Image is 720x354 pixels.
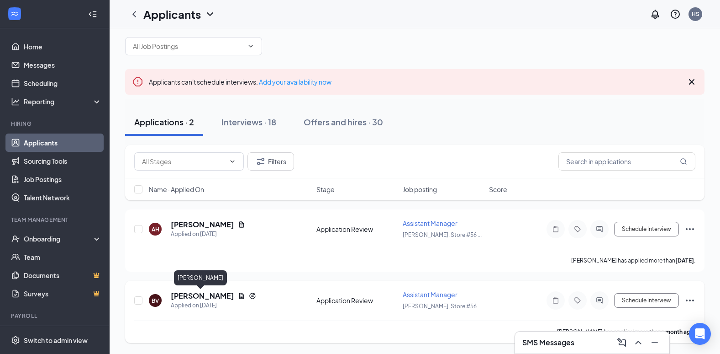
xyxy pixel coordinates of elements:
[24,74,102,92] a: Scheduling
[238,292,245,300] svg: Document
[24,284,102,303] a: SurveysCrown
[686,76,697,87] svg: Cross
[594,297,605,304] svg: ActiveChat
[133,41,243,51] input: All Job Postings
[152,297,159,305] div: BV
[649,337,660,348] svg: Minimize
[24,188,102,207] a: Talent Network
[550,297,561,304] svg: Note
[684,295,695,306] svg: Ellipses
[692,10,699,18] div: HS
[238,221,245,228] svg: Document
[24,56,102,74] a: Messages
[205,9,215,20] svg: ChevronDown
[557,328,695,336] p: [PERSON_NAME] has applied more than .
[221,116,276,128] div: Interviews · 18
[615,335,629,350] button: ComposeMessage
[24,38,102,56] a: Home
[24,97,102,106] div: Reporting
[316,296,397,305] div: Application Review
[11,97,20,106] svg: Analysis
[572,225,583,233] svg: Tag
[132,76,143,87] svg: Error
[304,116,383,128] div: Offers and hires · 30
[149,185,204,194] span: Name · Applied On
[661,328,694,335] b: a month ago
[11,120,100,128] div: Hiring
[24,134,102,152] a: Applicants
[259,78,331,86] a: Add your availability now
[11,216,100,224] div: Team Management
[631,335,646,350] button: ChevronUp
[229,158,236,165] svg: ChevronDown
[24,170,102,188] a: Job Postings
[134,116,194,128] div: Applications · 2
[142,156,225,166] input: All Stages
[171,220,234,230] h5: [PERSON_NAME]
[614,293,679,308] button: Schedule Interview
[316,225,397,234] div: Application Review
[10,9,19,18] svg: WorkstreamLogo
[403,290,457,299] span: Assistant Manager
[316,185,335,194] span: Stage
[403,219,457,227] span: Assistant Manager
[143,6,201,22] h1: Applicants
[171,301,256,310] div: Applied on [DATE]
[152,225,159,233] div: AH
[129,9,140,20] svg: ChevronLeft
[489,185,507,194] span: Score
[249,292,256,300] svg: Reapply
[647,335,662,350] button: Minimize
[594,225,605,233] svg: ActiveChat
[633,337,644,348] svg: ChevronUp
[24,234,94,243] div: Onboarding
[11,312,100,320] div: Payroll
[616,337,627,348] svg: ComposeMessage
[550,225,561,233] svg: Note
[689,323,711,345] div: Open Intercom Messenger
[171,230,245,239] div: Applied on [DATE]
[670,9,681,20] svg: QuestionInfo
[403,185,437,194] span: Job posting
[24,266,102,284] a: DocumentsCrown
[247,152,294,171] button: Filter Filters
[403,231,482,238] span: [PERSON_NAME], Store #56 ...
[255,156,266,167] svg: Filter
[247,43,254,50] svg: ChevronDown
[24,336,88,345] div: Switch to admin view
[572,297,583,304] svg: Tag
[403,303,482,310] span: [PERSON_NAME], Store #56 ...
[88,10,97,19] svg: Collapse
[174,270,227,285] div: [PERSON_NAME]
[675,257,694,264] b: [DATE]
[171,291,234,301] h5: [PERSON_NAME]
[24,248,102,266] a: Team
[11,234,20,243] svg: UserCheck
[24,152,102,170] a: Sourcing Tools
[680,158,687,165] svg: MagnifyingGlass
[684,224,695,235] svg: Ellipses
[149,78,331,86] span: Applicants can't schedule interviews.
[571,257,695,264] p: [PERSON_NAME] has applied more than .
[650,9,661,20] svg: Notifications
[558,152,695,171] input: Search in applications
[522,338,574,348] h3: SMS Messages
[11,336,20,345] svg: Settings
[614,222,679,236] button: Schedule Interview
